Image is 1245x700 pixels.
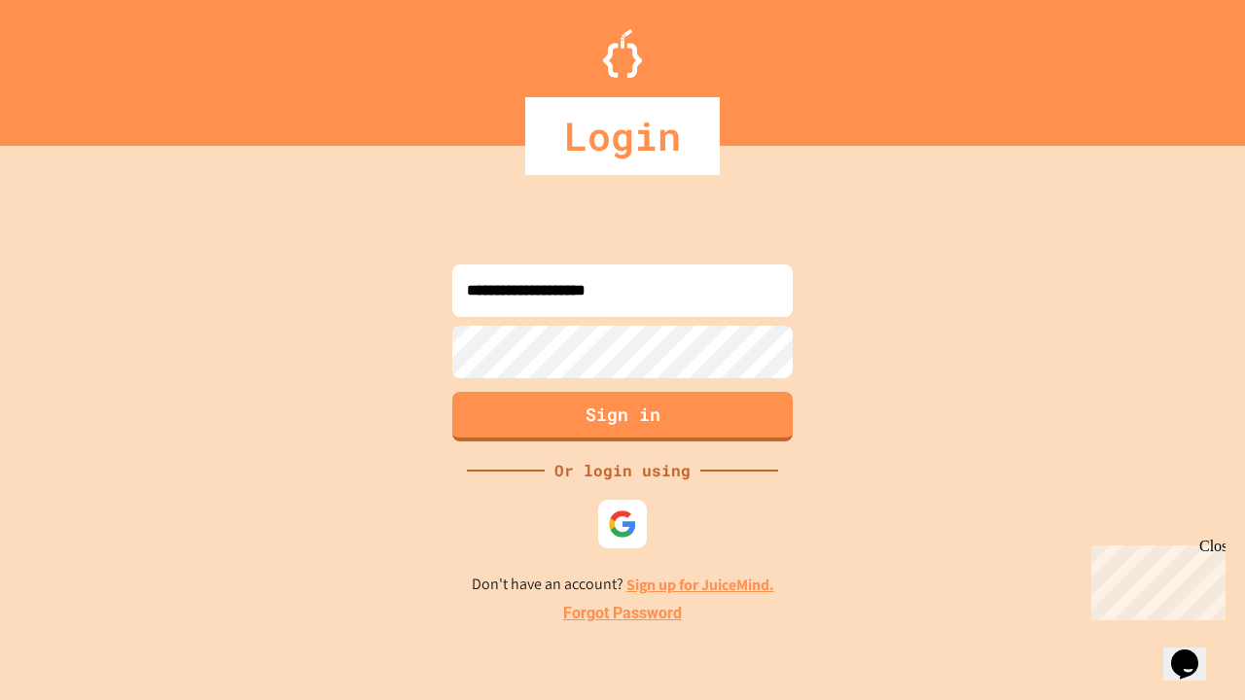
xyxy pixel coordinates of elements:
img: Logo.svg [603,29,642,78]
iframe: chat widget [1084,538,1226,620]
iframe: chat widget [1163,622,1226,681]
a: Forgot Password [563,602,682,625]
div: Or login using [545,459,700,482]
button: Sign in [452,392,793,441]
a: Sign up for JuiceMind. [626,575,774,595]
img: google-icon.svg [608,509,637,539]
div: Login [525,97,720,175]
div: Chat with us now!Close [8,8,134,123]
p: Don't have an account? [472,573,774,597]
